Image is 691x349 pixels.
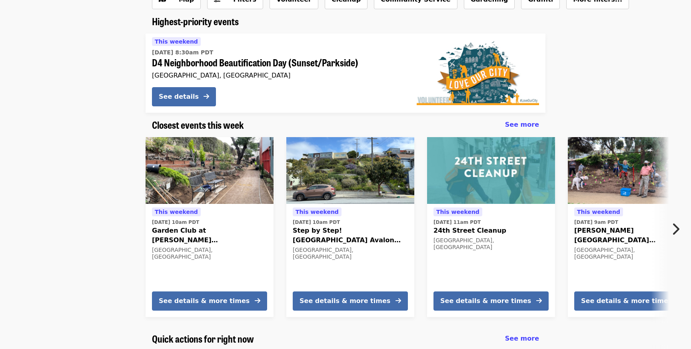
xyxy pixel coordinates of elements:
i: arrow-right icon [204,93,209,100]
span: Garden Club at [PERSON_NAME][GEOGRAPHIC_DATA] and The Green In-Between [152,226,267,245]
span: [PERSON_NAME][GEOGRAPHIC_DATA] [PERSON_NAME] Beautification Day [574,226,689,245]
div: Quick actions for right now [146,333,545,345]
span: Step by Step! [GEOGRAPHIC_DATA] Avalon Gardening Day [293,226,408,245]
i: arrow-right icon [395,297,401,305]
div: See details & more times [159,296,250,306]
button: See details & more times [293,291,408,311]
div: [GEOGRAPHIC_DATA], [GEOGRAPHIC_DATA] [152,247,267,260]
img: Garden Club at Burrows Pocket Park and The Green In-Between organized by SF Public Works [146,137,274,204]
button: See details [152,87,216,106]
span: D4 Neighborhood Beautification Day (Sunset/Parkside) [152,57,404,68]
div: [GEOGRAPHIC_DATA], [GEOGRAPHIC_DATA] [433,237,549,251]
span: This weekend [155,38,198,45]
a: See details for "D4 Neighborhood Beautification Day (Sunset/Parkside)" [146,34,545,113]
i: arrow-right icon [255,297,260,305]
div: See details & more times [300,296,390,306]
time: [DATE] 10am PDT [152,219,199,226]
a: Quick actions for right now [152,333,254,345]
img: 24th Street Cleanup organized by SF Public Works [427,137,555,204]
a: See details for "24th Street Cleanup" [427,137,555,317]
span: Highest-priority events [152,14,239,28]
span: See more [505,121,539,128]
div: [GEOGRAPHIC_DATA], [GEOGRAPHIC_DATA] [293,247,408,260]
span: This weekend [155,209,198,215]
div: See details & more times [581,296,672,306]
button: Next item [665,218,691,240]
div: See details & more times [440,296,531,306]
div: See details [159,92,199,102]
span: Closest events this week [152,118,244,132]
time: [DATE] 10am PDT [293,219,340,226]
time: [DATE] 11am PDT [433,219,481,226]
time: [DATE] 8:30am PDT [152,48,213,57]
a: See more [505,120,539,130]
a: See more [505,334,539,343]
span: This weekend [296,209,339,215]
i: chevron-right icon [671,221,679,237]
div: [GEOGRAPHIC_DATA], [GEOGRAPHIC_DATA] [152,72,404,79]
a: See details for "Garden Club at Burrows Pocket Park and The Green In-Between" [146,137,274,317]
button: See details & more times [152,291,267,311]
span: This weekend [436,209,479,215]
div: Closest events this week [146,119,545,131]
img: Step by Step! Athens Avalon Gardening Day organized by SF Public Works [286,137,414,204]
span: Quick actions for right now [152,331,254,345]
span: This weekend [577,209,620,215]
button: See details & more times [433,291,549,311]
div: [GEOGRAPHIC_DATA], [GEOGRAPHIC_DATA] [574,247,689,260]
a: Closest events this week [152,119,244,131]
i: arrow-right icon [536,297,542,305]
button: See details & more times [574,291,689,311]
span: 24th Street Cleanup [433,226,549,235]
span: See more [505,335,539,342]
time: [DATE] 9am PDT [574,219,618,226]
img: D4 Neighborhood Beautification Day (Sunset/Parkside) organized by SF Public Works [417,41,539,105]
a: See details for "Step by Step! Athens Avalon Gardening Day" [286,137,414,317]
